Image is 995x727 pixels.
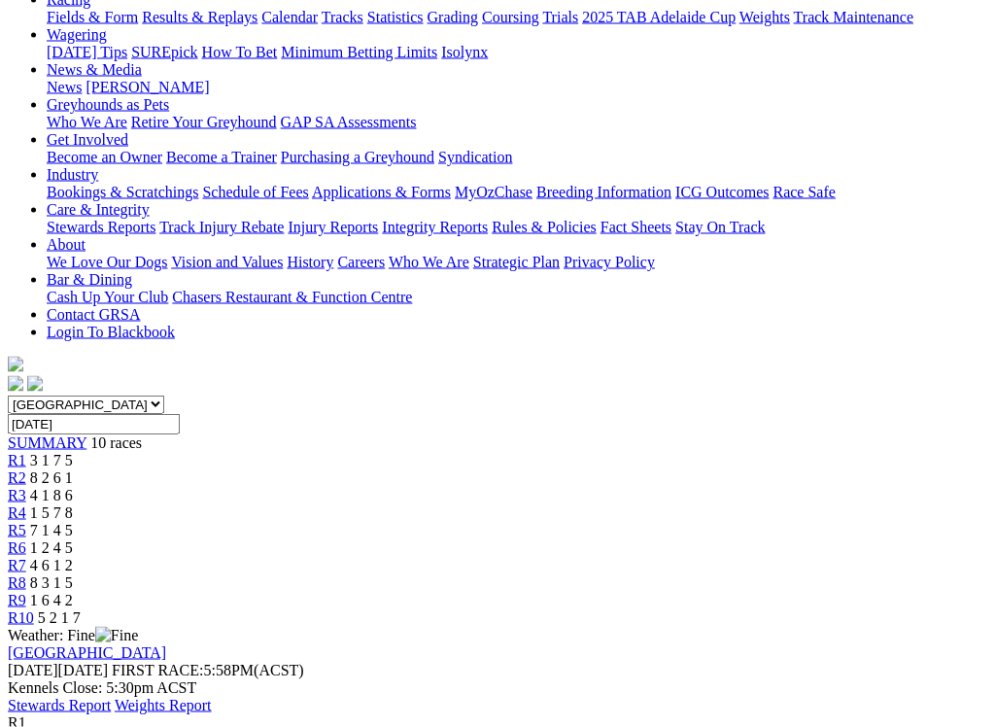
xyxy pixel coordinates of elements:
div: Wagering [47,44,987,61]
a: Bookings & Scratchings [47,184,198,200]
a: 2025 TAB Adelaide Cup [582,9,736,25]
a: Purchasing a Greyhound [281,149,434,165]
a: Become an Owner [47,149,162,165]
a: Stay On Track [675,219,765,235]
div: About [47,254,987,271]
a: Weights Report [115,697,212,713]
div: Bar & Dining [47,289,987,306]
a: Careers [337,254,385,270]
a: Breeding Information [536,184,671,200]
a: Wagering [47,26,107,43]
img: Fine [95,627,138,644]
span: 8 2 6 1 [30,469,73,486]
a: Weights [739,9,790,25]
a: ICG Outcomes [675,184,769,200]
span: Weather: Fine [8,627,138,643]
div: Industry [47,184,987,201]
div: Greyhounds as Pets [47,114,987,131]
input: Select date [8,414,180,434]
a: Trials [542,9,578,25]
a: Stewards Reports [47,219,155,235]
a: Care & Integrity [47,201,150,218]
a: Fact Sheets [600,219,671,235]
a: R9 [8,592,26,608]
a: Race Safe [772,184,835,200]
a: Stewards Report [8,697,111,713]
span: 1 5 7 8 [30,504,73,521]
span: 7 1 4 5 [30,522,73,538]
a: R4 [8,504,26,521]
span: 5:58PM(ACST) [112,662,304,678]
a: We Love Our Dogs [47,254,167,270]
a: About [47,236,86,253]
a: Calendar [261,9,318,25]
a: Schedule of Fees [202,184,308,200]
span: 3 1 7 5 [30,452,73,468]
a: Become a Trainer [166,149,277,165]
div: News & Media [47,79,987,96]
a: Industry [47,166,98,183]
a: Track Injury Rebate [159,219,284,235]
img: logo-grsa-white.png [8,357,23,372]
a: [PERSON_NAME] [86,79,209,95]
a: News & Media [47,61,142,78]
a: R3 [8,487,26,503]
a: Grading [428,9,478,25]
a: Get Involved [47,131,128,148]
a: Who We Are [47,114,127,130]
span: 4 1 8 6 [30,487,73,503]
a: [DATE] Tips [47,44,127,60]
a: GAP SA Assessments [281,114,417,130]
img: facebook.svg [8,376,23,392]
a: Privacy Policy [564,254,655,270]
span: 8 3 1 5 [30,574,73,591]
span: [DATE] [8,662,108,678]
a: History [287,254,333,270]
span: 4 6 1 2 [30,557,73,573]
a: Greyhounds as Pets [47,96,169,113]
a: Tracks [322,9,363,25]
span: R10 [8,609,34,626]
a: Vision and Values [171,254,283,270]
a: R2 [8,469,26,486]
div: Get Involved [47,149,987,166]
a: How To Bet [202,44,278,60]
a: MyOzChase [455,184,532,200]
a: Strategic Plan [473,254,560,270]
a: Who We Are [389,254,469,270]
img: twitter.svg [27,376,43,392]
a: Contact GRSA [47,306,140,323]
a: Retire Your Greyhound [131,114,277,130]
a: Login To Blackbook [47,324,175,340]
a: SUMMARY [8,434,86,451]
a: R8 [8,574,26,591]
a: Isolynx [441,44,488,60]
a: R6 [8,539,26,556]
span: R5 [8,522,26,538]
span: [DATE] [8,662,58,678]
a: Track Maintenance [794,9,913,25]
a: News [47,79,82,95]
div: Racing [47,9,987,26]
a: R1 [8,452,26,468]
a: Cash Up Your Club [47,289,168,305]
a: Minimum Betting Limits [281,44,437,60]
a: Integrity Reports [382,219,488,235]
div: Kennels Close: 5:30pm ACST [8,679,987,697]
div: Care & Integrity [47,219,987,236]
a: R7 [8,557,26,573]
a: Syndication [438,149,512,165]
a: Statistics [367,9,424,25]
a: Bar & Dining [47,271,132,288]
a: Injury Reports [288,219,378,235]
span: 1 2 4 5 [30,539,73,556]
